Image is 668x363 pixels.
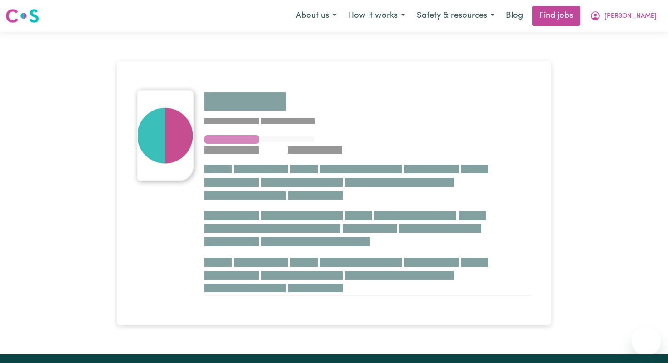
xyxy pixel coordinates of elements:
span: [PERSON_NAME] [604,11,657,21]
button: How it works [342,6,411,25]
button: About us [290,6,342,25]
a: Careseekers logo [5,5,39,26]
button: Safety & resources [411,6,500,25]
button: My Account [584,6,663,25]
iframe: Button to launch messaging window [632,327,661,356]
a: Find jobs [532,6,580,26]
img: Careseekers logo [5,8,39,24]
a: Blog [500,6,528,26]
